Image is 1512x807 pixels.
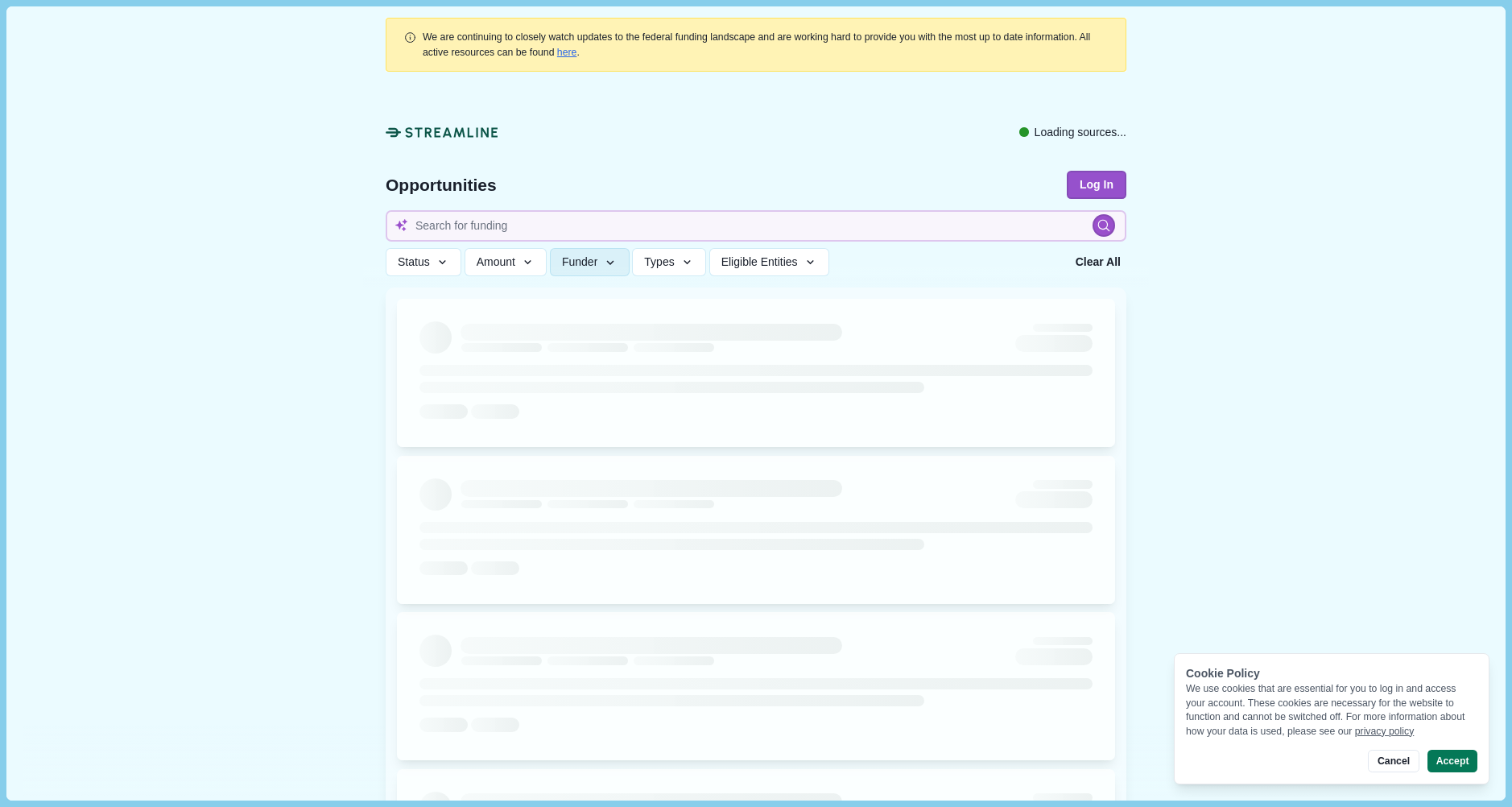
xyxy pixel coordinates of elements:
[1067,171,1126,199] button: Log In
[1355,726,1415,737] a: privacy policy
[386,176,497,193] span: Opportunities
[557,47,577,58] a: here
[398,255,430,269] span: Status
[1368,750,1419,772] button: Cancel
[1035,124,1126,141] span: Loading sources...
[644,255,674,269] span: Types
[1070,248,1126,276] button: Clear All
[465,248,547,276] button: Amount
[562,255,597,269] span: Funder
[709,248,829,276] button: Eligible Entities
[423,31,1090,57] span: We are continuing to closely watch updates to the federal funding landscape and are working hard ...
[1186,682,1477,739] div: We use cookies that are essential for you to log in and access your account. These cookies are ne...
[550,248,630,276] button: Funder
[386,210,1126,242] input: Search for funding
[477,255,515,269] span: Amount
[1427,750,1477,772] button: Accept
[423,30,1109,60] div: .
[632,248,706,276] button: Types
[386,248,461,276] button: Status
[1186,667,1260,680] span: Cookie Policy
[721,255,798,269] span: Eligible Entities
